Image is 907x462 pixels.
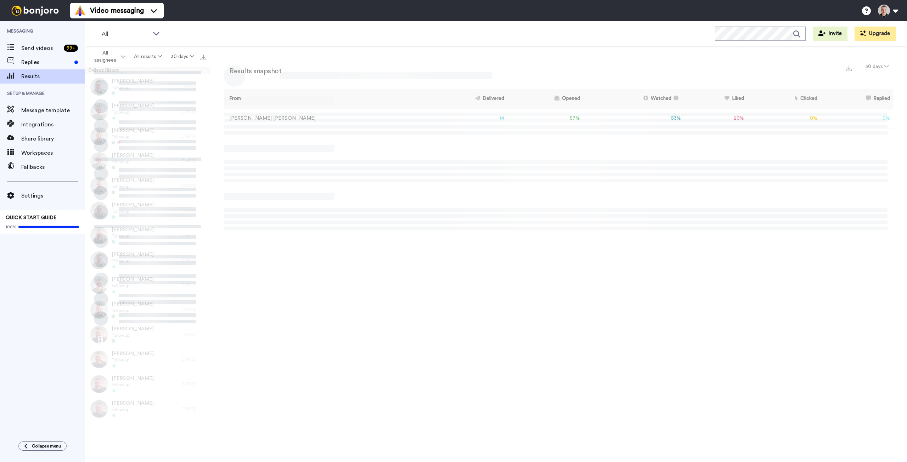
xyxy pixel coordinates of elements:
[583,109,684,128] td: 63 %
[90,152,108,170] img: dcebfc17-f89b-4cc7-8252-5be1aef7b3eb-thumb.jpg
[85,67,210,74] div: Delivery History
[90,127,108,145] img: 3b8af560-3691-4e6d-b4b4-c38c9ac050e0-thumb.jpg
[181,257,206,263] div: [DATE]
[102,30,149,38] span: All
[112,102,154,109] span: [PERSON_NAME]
[85,322,210,347] a: [PERSON_NAME]Followup[DATE]
[112,159,154,165] span: Followup
[820,89,893,109] th: Replied
[201,55,206,60] img: export.svg
[112,152,154,159] span: [PERSON_NAME]
[181,133,206,139] div: [DATE]
[198,51,208,62] button: Export all results that match these filters now.
[90,326,108,343] img: 6344eb66-d0d7-4a8a-8154-0916758f4a12-thumb.jpg
[181,109,206,114] div: [DATE]
[21,44,61,52] span: Send videos
[112,201,154,209] span: [PERSON_NAME]
[21,120,85,129] span: Integrations
[181,233,206,238] div: [DATE]
[583,89,684,109] th: Watched
[112,226,154,233] span: [PERSON_NAME]
[112,209,154,214] span: Followup
[130,50,167,63] button: All results
[855,27,896,41] button: Upgrade
[112,233,154,239] span: Followup
[85,173,210,198] a: [PERSON_NAME]Followup[DATE]
[90,251,108,269] img: 35b074f6-fc58-4d43-84b5-8ccafce6156e-thumb.jpg
[112,382,154,388] span: Followup
[91,50,119,64] span: All assignees
[112,301,154,308] span: [PERSON_NAME]
[181,183,206,189] div: [DATE]
[74,5,86,16] img: vm-color.svg
[90,6,144,16] span: Video messaging
[112,350,154,357] span: [PERSON_NAME]
[9,6,62,16] img: bj-logo-header-white.svg
[6,224,17,230] span: 100%
[112,134,154,140] span: Followup
[112,407,154,412] span: Followup
[181,332,206,337] div: [DATE]
[747,89,820,109] th: Clicked
[90,375,108,393] img: 73c61c3a-7cc2-4f4b-929e-9f098adebb99-thumb.jpg
[21,192,85,200] span: Settings
[85,297,210,322] a: [PERSON_NAME]Followup[DATE]
[813,27,847,41] button: Invite
[424,109,507,128] td: 14
[85,149,210,173] a: [PERSON_NAME]Followup[DATE]
[90,400,108,418] img: 58d388e5-a7d4-4ae2-9a4f-80f4eeb63a24-thumb.jpg
[21,72,85,81] span: Results
[18,441,67,451] button: Collapse menu
[224,89,424,109] th: From
[846,65,852,71] img: export.svg
[181,307,206,313] div: [DATE]
[507,109,582,128] td: 57 %
[6,215,57,220] span: QUICK START GUIDE
[85,347,210,372] a: [PERSON_NAME]Followup[DATE]
[112,283,154,289] span: Followup
[90,202,108,219] img: 9ca212c2-776d-4994-8b81-b99293119717-thumb.jpg
[507,89,582,109] th: Opened
[181,357,206,362] div: [DATE]
[112,177,154,184] span: [PERSON_NAME]
[181,406,206,412] div: [DATE]
[90,177,108,195] img: 0095af86-be50-4ab7-85c1-86176e8e2dcb-thumb.jpg
[21,106,85,115] span: Message template
[90,301,108,319] img: 447585ef-74f9-45f9-b481-fb0bf318a7dd-thumb.jpg
[85,198,210,223] a: [PERSON_NAME]Followup[DATE]
[181,381,206,387] div: [DATE]
[181,208,206,213] div: [DATE]
[21,135,85,143] span: Share library
[32,443,61,449] span: Collapse menu
[684,89,747,109] th: Liked
[112,325,154,332] span: [PERSON_NAME]
[112,400,154,407] span: [PERSON_NAME]
[85,397,210,421] a: [PERSON_NAME]Followup[DATE]
[181,282,206,288] div: [DATE]
[112,357,154,363] span: Followup
[112,258,154,264] span: Followup
[224,109,424,128] td: [PERSON_NAME] [PERSON_NAME]
[21,163,85,171] span: Fallbacks
[86,47,130,67] button: All assignees
[112,127,154,134] span: [PERSON_NAME]
[747,109,820,128] td: 0 %
[224,67,281,75] h2: Results snapshot
[64,45,78,52] div: 99 +
[844,63,854,73] button: Export a summary of each team member’s results that match this filter now.
[85,124,210,149] a: [PERSON_NAME]Followup[DATE]
[112,251,154,258] span: [PERSON_NAME]
[90,350,108,368] img: f920207c-817b-4577-8797-f6f74b73fbd7-thumb.jpg
[21,58,72,67] span: Replies
[112,85,154,90] span: Followup
[112,308,154,313] span: Followup
[181,84,206,90] div: [DATE]
[112,109,154,115] span: Followup
[85,99,210,124] a: [PERSON_NAME]Followup[DATE]
[90,276,108,294] img: 0af667d6-3be7-41ad-8f1e-325fd6d08f1e-thumb.jpg
[90,78,108,96] img: 696b1c02-aedb-46e1-af9d-21a4c1e21220-thumb.jpg
[112,184,154,189] span: Followup
[85,248,210,273] a: [PERSON_NAME]Followup[DATE]
[181,158,206,164] div: [DATE]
